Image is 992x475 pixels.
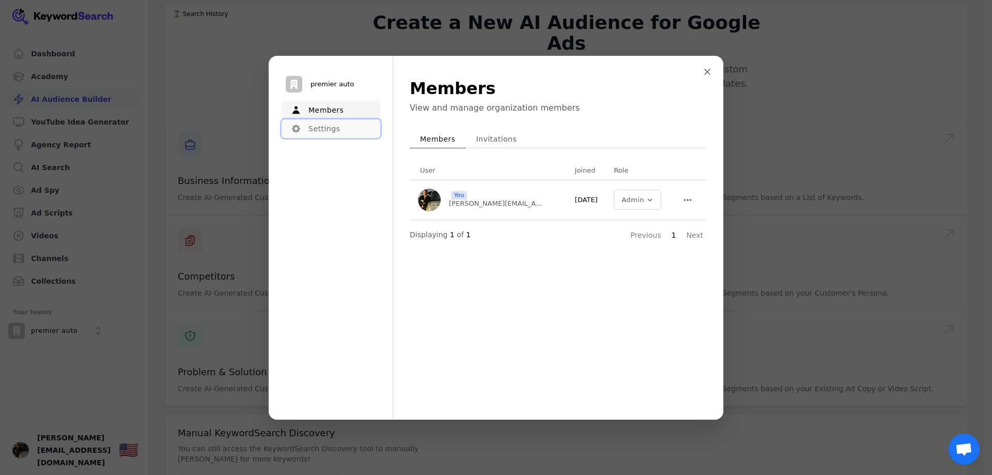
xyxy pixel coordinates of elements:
[571,184,610,215] td: [DATE]
[698,63,717,81] button: Close modal
[282,101,380,119] button: Members
[949,434,980,465] a: Open chat
[457,230,464,238] span: of
[410,130,466,148] button: Members
[466,130,527,148] button: Invitations
[410,103,706,113] p: View and manage organization members
[410,165,571,180] th: User
[571,165,610,180] th: Joined
[410,230,447,238] span: Displaying
[614,189,661,210] button: Admin
[450,230,455,238] span: 1
[668,228,679,241] button: 1
[311,80,354,89] p: premier auto
[410,76,706,101] h1: Members
[451,191,467,200] span: You
[449,200,546,208] p: [PERSON_NAME][EMAIL_ADDRESS][DOMAIN_NAME]
[286,76,302,93] img: premier auto
[610,165,676,180] th: Role
[466,230,471,238] span: 1
[282,119,380,138] button: Settings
